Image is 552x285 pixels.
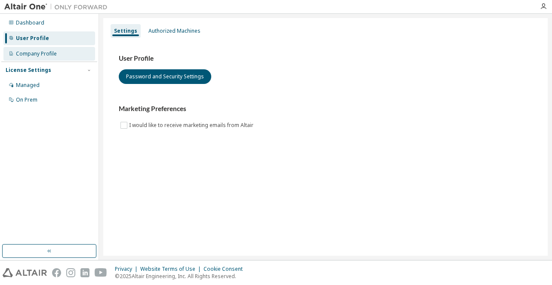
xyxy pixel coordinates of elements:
label: I would like to receive marketing emails from Altair [129,120,255,130]
div: On Prem [16,96,37,103]
p: © 2025 Altair Engineering, Inc. All Rights Reserved. [115,273,248,280]
div: Managed [16,82,40,89]
div: Website Terms of Use [140,266,204,273]
div: Dashboard [16,19,44,26]
img: linkedin.svg [80,268,89,277]
img: youtube.svg [95,268,107,277]
div: Cookie Consent [204,266,248,273]
h3: User Profile [119,54,532,63]
h3: Marketing Preferences [119,105,532,113]
div: User Profile [16,35,49,42]
div: Settings [114,28,137,34]
div: Company Profile [16,50,57,57]
img: facebook.svg [52,268,61,277]
div: License Settings [6,67,51,74]
img: instagram.svg [66,268,75,277]
div: Privacy [115,266,140,273]
div: Authorized Machines [148,28,200,34]
img: altair_logo.svg [3,268,47,277]
button: Password and Security Settings [119,69,211,84]
img: Altair One [4,3,112,11]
